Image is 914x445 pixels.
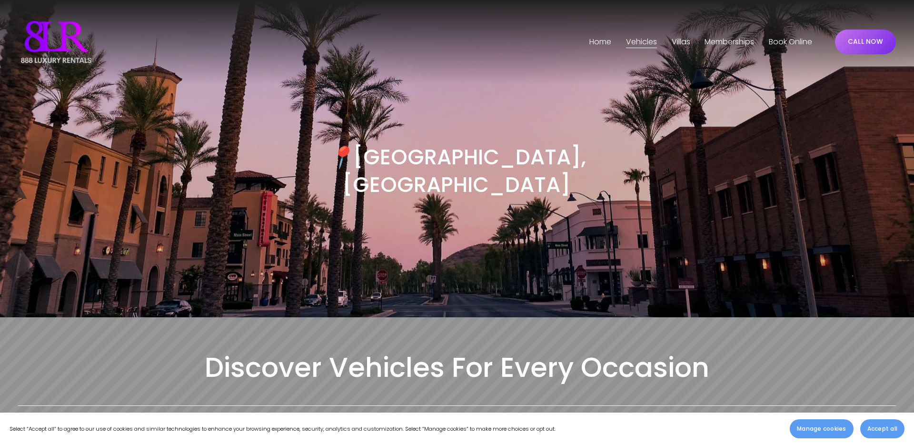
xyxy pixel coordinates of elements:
[589,34,611,50] a: Home
[867,425,897,433] span: Accept all
[797,425,846,433] span: Manage cookies
[860,419,904,438] button: Accept all
[790,419,853,438] button: Manage cookies
[18,350,895,385] h2: Discover Vehicles For Every Occasion
[672,34,690,50] a: folder dropdown
[626,34,657,50] a: folder dropdown
[238,143,676,199] h3: [GEOGRAPHIC_DATA], [GEOGRAPHIC_DATA]
[769,34,812,50] a: Book Online
[705,34,754,50] a: Memberships
[10,424,556,434] p: Select “Accept all” to agree to our use of cookies and similar technologies to enhance your brows...
[18,18,94,66] img: Luxury Car &amp; Home Rentals For Every Occasion
[835,30,896,54] a: CALL NOW
[328,142,353,172] em: 📍
[672,35,690,49] span: Villas
[626,35,657,49] span: Vehicles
